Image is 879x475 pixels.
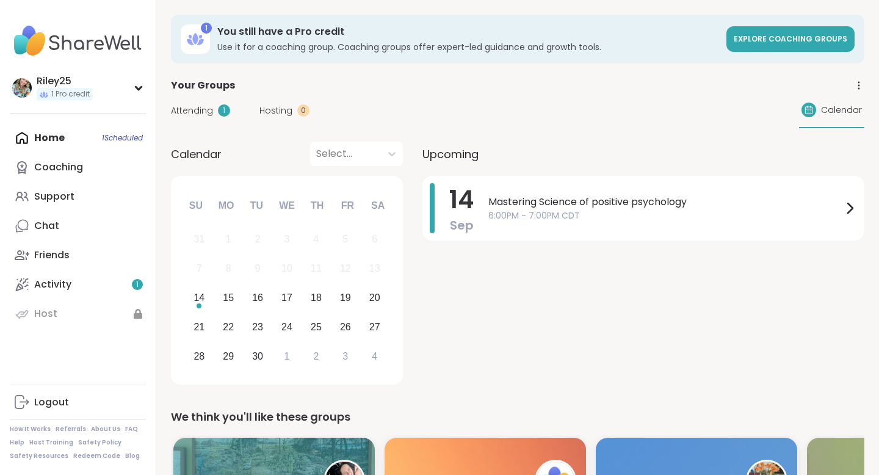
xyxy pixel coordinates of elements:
div: 26 [340,319,351,335]
div: Choose Thursday, September 25th, 2025 [303,314,330,340]
div: Choose Wednesday, September 24th, 2025 [274,314,300,340]
div: Not available Saturday, September 6th, 2025 [361,227,388,253]
div: 14 [194,289,204,306]
div: Sa [364,192,391,219]
div: 9 [255,260,261,277]
div: We [273,192,300,219]
div: 10 [281,260,292,277]
a: Host [10,299,146,328]
div: 4 [313,231,319,247]
div: Choose Sunday, September 21st, 2025 [186,314,212,340]
div: 28 [194,348,204,364]
div: Not available Monday, September 1st, 2025 [215,227,242,253]
a: How It Works [10,425,51,433]
div: Mo [212,192,239,219]
div: 0 [297,104,309,117]
div: 3 [342,348,348,364]
span: Explore Coaching Groups [734,34,847,44]
div: Coaching [34,161,83,174]
a: Explore Coaching Groups [726,26,855,52]
a: Host Training [29,438,73,447]
div: 25 [311,319,322,335]
a: Support [10,182,146,211]
a: Friends [10,241,146,270]
div: We think you'll like these groups [171,408,864,426]
div: Choose Tuesday, September 30th, 2025 [245,343,271,369]
div: Host [34,307,57,321]
span: 1 [136,280,139,290]
div: 18 [311,289,322,306]
span: 14 [449,183,474,217]
div: Fr [334,192,361,219]
div: Choose Thursday, September 18th, 2025 [303,285,330,311]
div: 13 [369,260,380,277]
a: Referrals [56,425,86,433]
span: Sep [450,217,474,234]
a: Safety Resources [10,452,68,460]
div: Choose Thursday, October 2nd, 2025 [303,343,330,369]
div: Not available Thursday, September 4th, 2025 [303,227,330,253]
h3: Use it for a coaching group. Coaching groups offer expert-led guidance and growth tools. [217,41,719,53]
div: Not available Tuesday, September 9th, 2025 [245,256,271,282]
div: 23 [252,319,263,335]
div: Not available Thursday, September 11th, 2025 [303,256,330,282]
div: 1 [218,104,230,117]
img: ShareWell Nav Logo [10,20,146,62]
div: Not available Saturday, September 13th, 2025 [361,256,388,282]
div: Not available Friday, September 5th, 2025 [332,227,358,253]
div: Choose Saturday, September 20th, 2025 [361,285,388,311]
div: 24 [281,319,292,335]
a: Help [10,438,24,447]
span: Upcoming [422,146,479,162]
div: 29 [223,348,234,364]
span: 6:00PM - 7:00PM CDT [488,209,842,222]
span: Calendar [821,104,862,117]
div: Choose Friday, September 26th, 2025 [332,314,358,340]
div: Choose Friday, September 19th, 2025 [332,285,358,311]
div: Choose Saturday, September 27th, 2025 [361,314,388,340]
h3: You still have a Pro credit [217,25,719,38]
div: 20 [369,289,380,306]
div: 1 [284,348,290,364]
div: 12 [340,260,351,277]
div: 16 [252,289,263,306]
span: Calendar [171,146,222,162]
div: Th [304,192,331,219]
div: 22 [223,319,234,335]
div: Activity [34,278,71,291]
a: Activity1 [10,270,146,299]
div: Logout [34,396,69,409]
div: Chat [34,219,59,233]
span: Hosting [259,104,292,117]
a: FAQ [125,425,138,433]
a: Coaching [10,153,146,182]
span: 1 Pro credit [51,89,90,100]
iframe: Spotlight [134,162,143,172]
div: 2 [255,231,261,247]
div: Not available Sunday, September 7th, 2025 [186,256,212,282]
div: Su [183,192,209,219]
div: Choose Tuesday, September 23rd, 2025 [245,314,271,340]
div: 31 [194,231,204,247]
a: Logout [10,388,146,417]
div: Friends [34,248,70,262]
div: Not available Tuesday, September 2nd, 2025 [245,227,271,253]
img: Riley25 [12,78,32,98]
div: Support [34,190,74,203]
div: Not available Monday, September 8th, 2025 [215,256,242,282]
div: month 2025-09 [184,225,389,371]
div: 2 [313,348,319,364]
div: 3 [284,231,290,247]
div: Not available Wednesday, September 3rd, 2025 [274,227,300,253]
div: 1 [226,231,231,247]
span: Mastering Science of positive psychology [488,195,842,209]
div: Choose Sunday, September 28th, 2025 [186,343,212,369]
div: Not available Friday, September 12th, 2025 [332,256,358,282]
a: Safety Policy [78,438,121,447]
div: 4 [372,348,377,364]
a: Blog [125,452,140,460]
div: 7 [197,260,202,277]
div: 30 [252,348,263,364]
div: Choose Friday, October 3rd, 2025 [332,343,358,369]
div: Riley25 [37,74,92,88]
